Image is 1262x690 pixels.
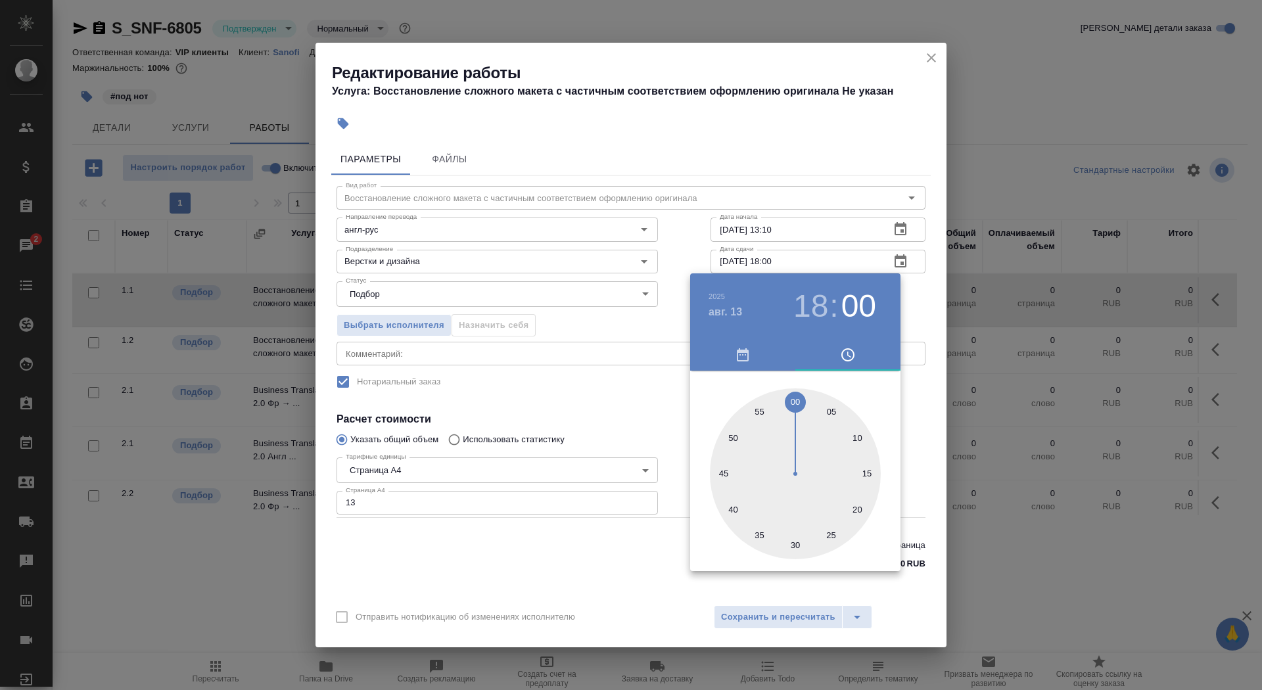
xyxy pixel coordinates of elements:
h3: : [830,288,838,325]
button: 00 [841,288,876,325]
button: 18 [793,288,828,325]
button: авг. 13 [709,304,742,320]
button: 2025 [709,292,725,300]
